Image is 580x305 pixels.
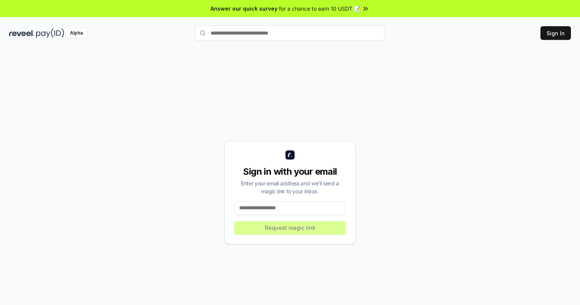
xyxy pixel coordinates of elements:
img: logo_small [285,150,295,160]
div: Enter your email address and we’ll send a magic link to your inbox. [234,179,346,195]
img: pay_id [36,28,64,38]
div: Sign in with your email [234,166,346,178]
span: for a chance to earn 10 USDT 📝 [279,5,360,13]
div: Alpha [66,28,87,38]
img: reveel_dark [9,28,35,38]
button: Sign In [540,26,571,40]
span: Answer our quick survey [211,5,277,13]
